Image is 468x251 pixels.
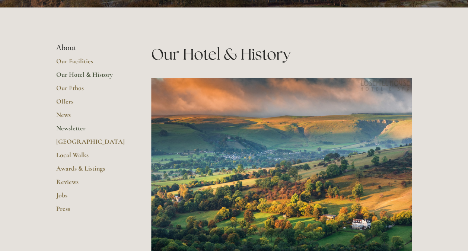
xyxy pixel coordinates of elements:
[56,70,127,84] a: Our Hotel & History
[56,164,127,178] a: Awards & Listings
[56,84,127,97] a: Our Ethos
[151,43,412,65] h1: Our Hotel & History
[56,204,127,218] a: Press
[56,111,127,124] a: News
[56,137,127,151] a: [GEOGRAPHIC_DATA]
[56,124,127,137] a: Newsletter
[56,151,127,164] a: Local Walks
[56,43,127,53] li: About
[56,178,127,191] a: Reviews
[56,97,127,111] a: Offers
[56,191,127,204] a: Jobs
[56,57,127,70] a: Our Facilities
